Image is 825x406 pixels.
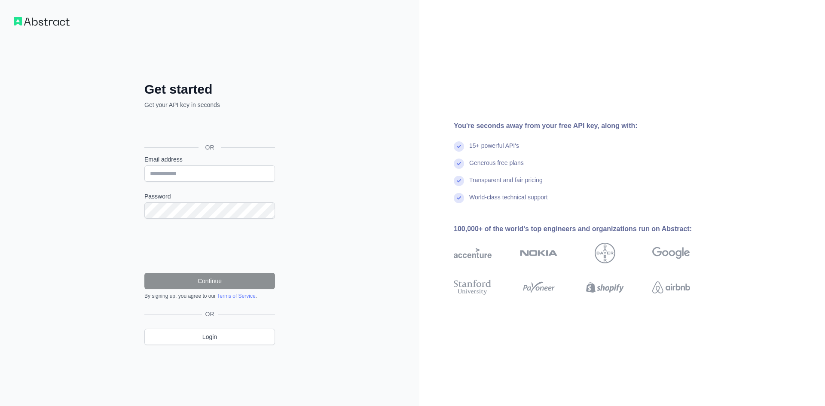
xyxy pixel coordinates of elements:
[217,293,255,299] a: Terms of Service
[520,278,558,297] img: payoneer
[454,121,718,131] div: You're seconds away from your free API key, along with:
[144,229,275,263] iframe: reCAPTCHA
[454,278,492,297] img: stanford university
[469,193,548,210] div: World-class technical support
[144,192,275,201] label: Password
[586,278,624,297] img: shopify
[14,17,70,26] img: Workflow
[144,293,275,299] div: By signing up, you agree to our .
[454,159,464,169] img: check mark
[202,310,218,318] span: OR
[469,159,524,176] div: Generous free plans
[454,176,464,186] img: check mark
[144,273,275,289] button: Continue
[454,243,492,263] img: accenture
[199,143,221,152] span: OR
[595,243,615,263] img: bayer
[144,82,275,97] h2: Get started
[652,278,690,297] img: airbnb
[520,243,558,263] img: nokia
[454,141,464,152] img: check mark
[144,329,275,345] a: Login
[469,141,519,159] div: 15+ powerful API's
[454,224,718,234] div: 100,000+ of the world's top engineers and organizations run on Abstract:
[652,243,690,263] img: google
[144,101,275,109] p: Get your API key in seconds
[140,119,278,137] iframe: Sign in with Google Button
[144,155,275,164] label: Email address
[469,176,543,193] div: Transparent and fair pricing
[454,193,464,203] img: check mark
